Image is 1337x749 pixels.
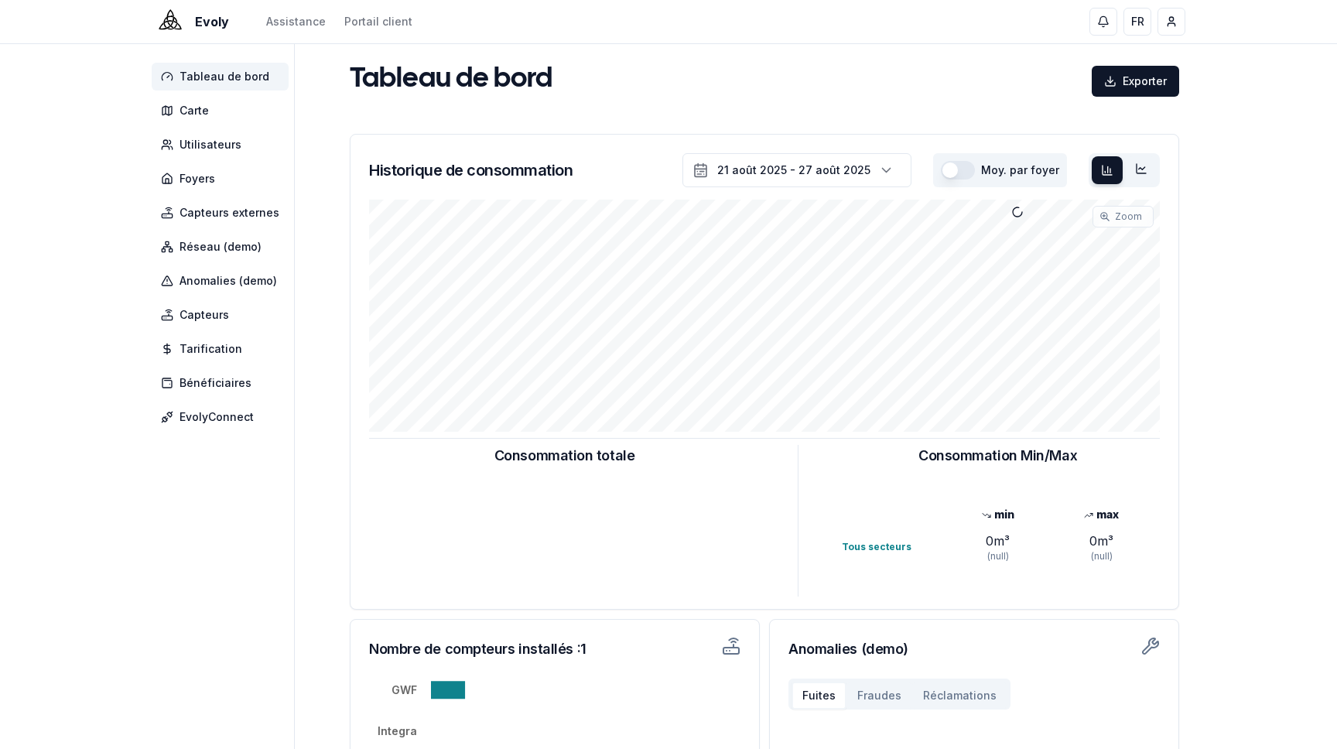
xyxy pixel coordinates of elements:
a: Tableau de bord [152,63,295,91]
span: Zoom [1115,210,1142,223]
button: FR [1123,8,1151,36]
h3: Consommation Min/Max [918,445,1077,467]
tspan: GWF [392,683,417,696]
a: EvolyConnect [152,403,295,431]
span: Carte [180,103,209,118]
h3: Anomalies (demo) [788,638,1160,660]
a: Réseau (demo) [152,233,295,261]
span: FR [1131,14,1144,29]
a: Evoly [152,12,235,31]
div: 0 m³ [1050,532,1154,550]
label: Moy. par foyer [981,165,1059,176]
span: Réseau (demo) [180,239,262,255]
div: 21 août 2025 - 27 août 2025 [717,162,870,178]
span: Bénéficiaires [180,375,251,391]
span: Evoly [195,12,229,31]
div: (null) [1050,550,1154,563]
div: Tous secteurs [842,541,945,553]
a: Bénéficiaires [152,369,295,397]
a: Portail client [344,14,412,29]
h1: Tableau de bord [350,64,552,95]
button: Fuites [792,682,846,710]
a: Carte [152,97,295,125]
span: Capteurs [180,307,229,323]
div: (null) [945,550,1049,563]
span: Tarification [180,341,242,357]
a: Capteurs externes [152,199,295,227]
h3: Historique de consommation [369,159,573,181]
h3: Consommation totale [494,445,634,467]
span: Tableau de bord [180,69,269,84]
div: min [945,507,1049,522]
button: 21 août 2025 - 27 août 2025 [682,153,911,187]
span: Anomalies (demo) [180,273,277,289]
tspan: Integra [378,724,417,737]
div: max [1050,507,1154,522]
a: Tarification [152,335,295,363]
a: Anomalies (demo) [152,267,295,295]
a: Foyers [152,165,295,193]
a: Assistance [266,14,326,29]
a: Utilisateurs [152,131,295,159]
span: EvolyConnect [180,409,254,425]
div: 0 m³ [945,532,1049,550]
h3: Nombre de compteurs installés : 1 [369,638,617,660]
img: Evoly Logo [152,3,189,40]
span: Utilisateurs [180,137,241,152]
span: Foyers [180,171,215,186]
button: Fraudes [846,682,912,710]
button: Exporter [1092,66,1179,97]
span: Capteurs externes [180,205,279,221]
a: Capteurs [152,301,295,329]
button: Réclamations [912,682,1007,710]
